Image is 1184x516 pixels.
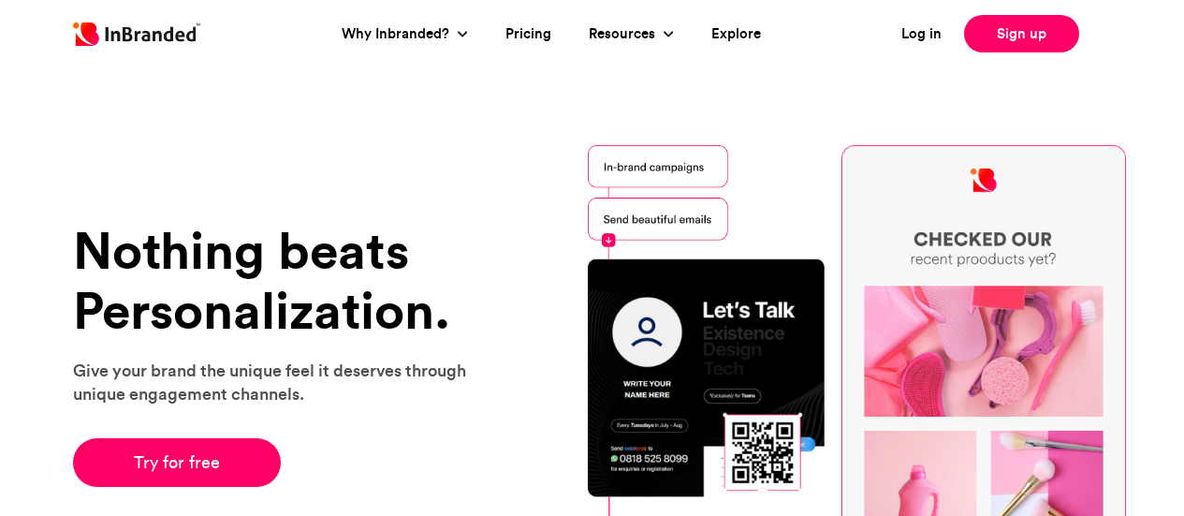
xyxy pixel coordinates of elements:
[901,23,942,45] a: Log in
[505,23,551,45] a: Pricing
[73,221,490,340] h1: Nothing beats Personalization.
[73,22,200,46] img: Inbranded
[964,15,1079,52] a: Sign up
[589,23,660,45] a: Resources
[73,438,282,487] a: Try for free
[342,23,454,45] a: Why Inbranded?
[711,23,761,45] a: Explore
[73,359,490,405] p: Give your brand the unique feel it deserves through unique engagement channels.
